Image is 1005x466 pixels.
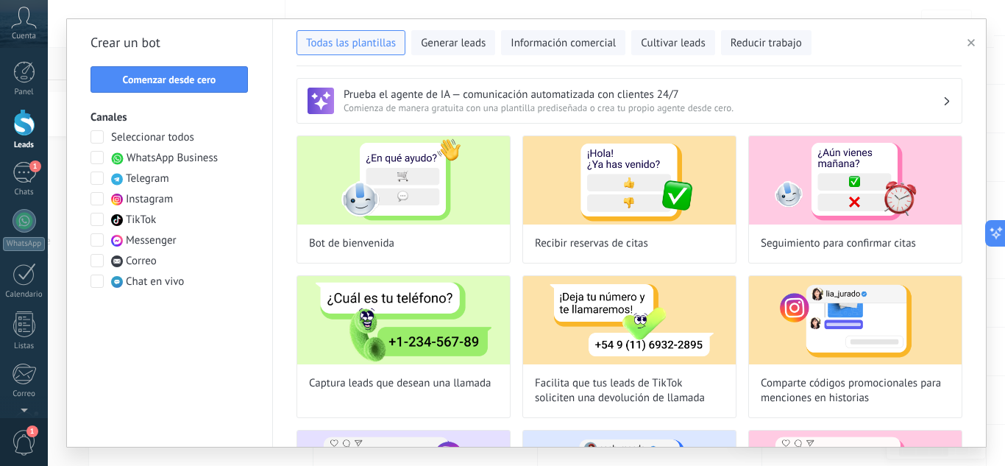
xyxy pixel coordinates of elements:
[123,74,216,85] span: Comenzar desde cero
[535,376,724,406] span: Facilita que tus leads de TikTok soliciten una devolución de llamada
[3,88,46,97] div: Panel
[523,276,736,364] img: Facilita que tus leads de TikTok soliciten una devolución de llamada
[3,141,46,150] div: Leads
[721,30,812,55] button: Reducir trabajo
[631,30,714,55] button: Cultivar leads
[523,136,736,225] img: Recibir reservas de citas
[90,66,248,93] button: Comenzar desde cero
[501,30,625,55] button: Información comercial
[90,31,249,54] h2: Crear un bot
[126,172,169,186] span: Telegram
[306,36,396,51] span: Todas las plantillas
[641,36,705,51] span: Cultivar leads
[127,151,218,166] span: WhatsApp Business
[3,237,45,251] div: WhatsApp
[111,130,194,145] span: Seleccionar todos
[411,30,495,55] button: Generar leads
[511,36,616,51] span: Información comercial
[3,290,46,300] div: Calendario
[126,213,156,227] span: TikTok
[90,110,249,124] h3: Canales
[761,236,916,251] span: Seguimiento para confirmar citas
[3,188,46,197] div: Chats
[296,30,405,55] button: Todas las plantillas
[309,376,491,391] span: Captura leads que desean una llamada
[126,254,157,269] span: Correo
[749,276,962,364] img: Comparte códigos promocionales para menciones en historias
[3,389,46,399] div: Correo
[12,32,36,41] span: Cuenta
[749,136,962,225] img: Seguimiento para confirmar citas
[126,233,177,248] span: Messenger
[297,136,510,225] img: Bot de bienvenida
[3,342,46,351] div: Listas
[535,236,648,251] span: Recibir reservas de citas
[126,192,173,207] span: Instagram
[26,426,38,437] span: 1
[761,376,950,406] span: Comparte códigos promocionales para menciones en historias
[344,102,942,114] span: Comienza de manera gratuita con una plantilla prediseñada o crea tu propio agente desde cero.
[344,88,942,102] h3: Prueba el agente de IA — comunicación automatizada con clientes 24/7
[126,275,184,289] span: Chat en vivo
[731,36,802,51] span: Reducir trabajo
[421,36,486,51] span: Generar leads
[29,160,41,172] span: 1
[297,276,510,364] img: Captura leads que desean una llamada
[309,236,394,251] span: Bot de bienvenida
